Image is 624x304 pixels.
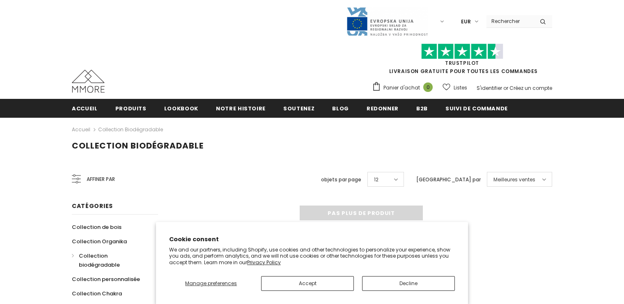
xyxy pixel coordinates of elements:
a: Accueil [72,99,98,117]
span: B2B [416,105,428,112]
a: Notre histoire [216,99,266,117]
span: Manage preferences [185,280,237,287]
input: Search Site [486,15,534,27]
span: Affiner par [87,175,115,184]
span: Lookbook [164,105,198,112]
span: Produits [115,105,147,112]
a: Blog [332,99,349,117]
button: Manage preferences [169,276,253,291]
a: Suivi de commande [445,99,508,117]
a: Collection biodégradable [72,249,149,272]
span: Suivi de commande [445,105,508,112]
span: 0 [423,82,433,92]
button: Accept [261,276,354,291]
span: Collection biodégradable [79,252,120,269]
a: Lookbook [164,99,198,117]
a: soutenez [283,99,314,117]
span: Redonner [367,105,399,112]
span: Accueil [72,105,98,112]
h2: Cookie consent [169,235,455,244]
a: Collection biodégradable [98,126,163,133]
span: or [503,85,508,91]
span: Collection Organika [72,238,127,245]
span: Catégories [72,202,113,210]
span: Panier d'achat [383,84,420,92]
a: Collection personnalisée [72,272,140,286]
a: Accueil [72,125,90,135]
img: Faites confiance aux étoiles pilotes [421,43,503,59]
span: 12 [374,176,379,184]
a: S'identifier [477,85,502,91]
span: Meilleures ventes [493,176,535,184]
label: objets par page [321,176,361,184]
span: EUR [461,18,471,26]
span: Collection Chakra [72,290,122,297]
a: B2B [416,99,428,117]
a: Redonner [367,99,399,117]
a: Listes [443,80,467,95]
span: Listes [454,84,467,92]
span: Collection personnalisée [72,275,140,283]
span: Collection biodégradable [72,140,204,151]
a: Collection Organika [72,234,127,249]
a: Panier d'achat 0 [372,82,437,94]
label: [GEOGRAPHIC_DATA] par [416,176,481,184]
span: Notre histoire [216,105,266,112]
a: Collection Chakra [72,286,122,301]
a: TrustPilot [445,59,479,66]
img: Javni Razpis [346,7,428,37]
span: Collection de bois [72,223,122,231]
a: Privacy Policy [247,259,281,266]
img: Cas MMORE [72,70,105,93]
span: LIVRAISON GRATUITE POUR TOUTES LES COMMANDES [372,47,552,75]
span: soutenez [283,105,314,112]
a: Produits [115,99,147,117]
span: Blog [332,105,349,112]
a: Collection de bois [72,220,122,234]
a: Javni Razpis [346,18,428,25]
a: Créez un compte [509,85,552,91]
button: Decline [362,276,455,291]
p: We and our partners, including Shopify, use cookies and other technologies to personalize your ex... [169,247,455,266]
